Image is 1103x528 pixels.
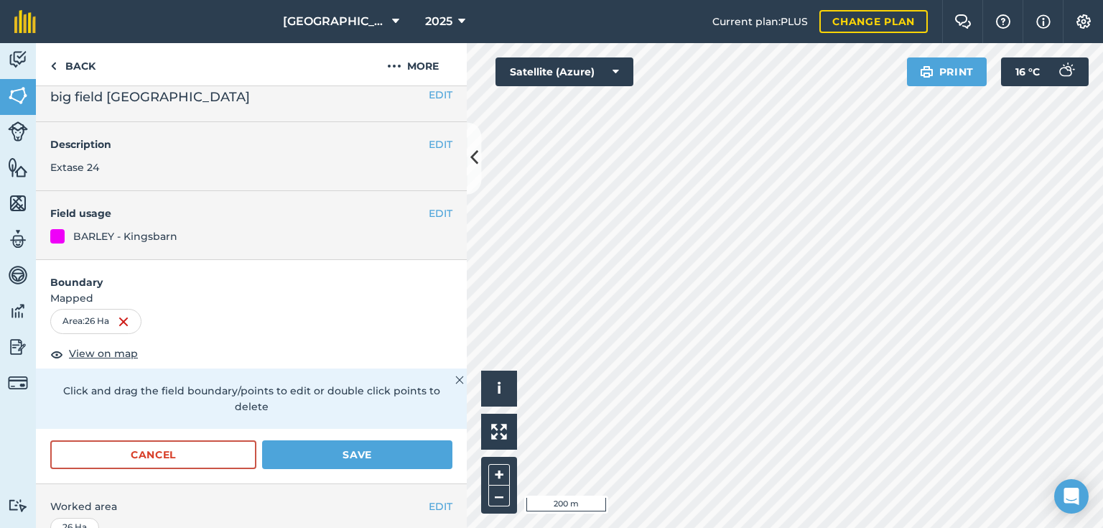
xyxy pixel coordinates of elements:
[429,136,452,152] button: EDIT
[50,205,429,221] h4: Field usage
[497,379,501,397] span: i
[425,13,452,30] span: 2025
[429,205,452,221] button: EDIT
[1051,57,1080,86] img: svg+xml;base64,PD94bWwgdmVyc2lvbj0iMS4wIiBlbmNvZGluZz0idXRmLTgiPz4KPCEtLSBHZW5lcmF0b3I6IEFkb2JlIE...
[69,346,138,361] span: View on map
[8,49,28,70] img: svg+xml;base64,PD94bWwgdmVyc2lvbj0iMS4wIiBlbmNvZGluZz0idXRmLTgiPz4KPCEtLSBHZW5lcmF0b3I6IEFkb2JlIE...
[50,161,99,174] span: Extase 24
[50,499,452,514] span: Worked area
[36,260,467,290] h4: Boundary
[8,121,28,142] img: svg+xml;base64,PD94bWwgdmVyc2lvbj0iMS4wIiBlbmNvZGluZz0idXRmLTgiPz4KPCEtLSBHZW5lcmF0b3I6IEFkb2JlIE...
[1075,14,1092,29] img: A cog icon
[118,313,129,330] img: svg+xml;base64,PHN2ZyB4bWxucz0iaHR0cDovL3d3dy53My5vcmcvMjAwMC9zdmciIHdpZHRoPSIxNiIgaGVpZ2h0PSIyNC...
[455,371,464,389] img: svg+xml;base64,PHN2ZyB4bWxucz0iaHR0cDovL3d3dy53My5vcmcvMjAwMC9zdmciIHdpZHRoPSIyMiIgaGVpZ2h0PSIzMC...
[920,63,934,80] img: svg+xml;base64,PHN2ZyB4bWxucz0iaHR0cDovL3d3dy53My5vcmcvMjAwMC9zdmciIHdpZHRoPSIxOSIgaGVpZ2h0PSIyNC...
[819,10,928,33] a: Change plan
[50,136,452,152] h4: Description
[429,87,452,103] button: EDIT
[36,43,110,85] a: Back
[1036,13,1051,30] img: svg+xml;base64,PHN2ZyB4bWxucz0iaHR0cDovL3d3dy53My5vcmcvMjAwMC9zdmciIHdpZHRoPSIxNyIgaGVpZ2h0PSIxNy...
[8,264,28,286] img: svg+xml;base64,PD94bWwgdmVyc2lvbj0iMS4wIiBlbmNvZGluZz0idXRmLTgiPz4KPCEtLSBHZW5lcmF0b3I6IEFkb2JlIE...
[283,13,386,30] span: [GEOGRAPHIC_DATA]
[387,57,401,75] img: svg+xml;base64,PHN2ZyB4bWxucz0iaHR0cDovL3d3dy53My5vcmcvMjAwMC9zdmciIHdpZHRoPSIyMCIgaGVpZ2h0PSIyNC...
[907,57,987,86] button: Print
[954,14,972,29] img: Two speech bubbles overlapping with the left bubble in the forefront
[495,57,633,86] button: Satellite (Azure)
[50,57,57,75] img: svg+xml;base64,PHN2ZyB4bWxucz0iaHR0cDovL3d3dy53My5vcmcvMjAwMC9zdmciIHdpZHRoPSI5IiBoZWlnaHQ9IjI0Ii...
[8,157,28,178] img: svg+xml;base64,PHN2ZyB4bWxucz0iaHR0cDovL3d3dy53My5vcmcvMjAwMC9zdmciIHdpZHRoPSI1NiIgaGVpZ2h0PSI2MC...
[491,424,507,440] img: Four arrows, one pointing top left, one top right, one bottom right and the last bottom left
[50,383,452,415] p: Click and drag the field boundary/points to edit or double click points to delete
[8,228,28,250] img: svg+xml;base64,PD94bWwgdmVyc2lvbj0iMS4wIiBlbmNvZGluZz0idXRmLTgiPz4KPCEtLSBHZW5lcmF0b3I6IEFkb2JlIE...
[50,440,256,469] button: Cancel
[50,346,63,363] img: svg+xml;base64,PHN2ZyB4bWxucz0iaHR0cDovL3d3dy53My5vcmcvMjAwMC9zdmciIHdpZHRoPSIxOCIgaGVpZ2h0PSIyNC...
[429,499,452,514] button: EDIT
[262,440,452,469] button: Save
[36,290,467,306] span: Mapped
[50,346,138,363] button: View on map
[712,14,808,29] span: Current plan : PLUS
[50,87,250,107] span: big field [GEOGRAPHIC_DATA]
[8,336,28,358] img: svg+xml;base64,PD94bWwgdmVyc2lvbj0iMS4wIiBlbmNvZGluZz0idXRmLTgiPz4KPCEtLSBHZW5lcmF0b3I6IEFkb2JlIE...
[488,464,510,486] button: +
[1054,479,1089,514] div: Open Intercom Messenger
[8,85,28,106] img: svg+xml;base64,PHN2ZyB4bWxucz0iaHR0cDovL3d3dy53My5vcmcvMjAwMC9zdmciIHdpZHRoPSI1NiIgaGVpZ2h0PSI2MC...
[14,10,36,33] img: fieldmargin Logo
[8,499,28,512] img: svg+xml;base64,PD94bWwgdmVyc2lvbj0iMS4wIiBlbmNvZGluZz0idXRmLTgiPz4KPCEtLSBHZW5lcmF0b3I6IEFkb2JlIE...
[1015,57,1040,86] span: 16 ° C
[8,300,28,322] img: svg+xml;base64,PD94bWwgdmVyc2lvbj0iMS4wIiBlbmNvZGluZz0idXRmLTgiPz4KPCEtLSBHZW5lcmF0b3I6IEFkb2JlIE...
[359,43,467,85] button: More
[73,228,177,244] div: BARLEY - Kingsbarn
[8,193,28,214] img: svg+xml;base64,PHN2ZyB4bWxucz0iaHR0cDovL3d3dy53My5vcmcvMjAwMC9zdmciIHdpZHRoPSI1NiIgaGVpZ2h0PSI2MC...
[995,14,1012,29] img: A question mark icon
[481,371,517,407] button: i
[50,309,141,333] div: Area : 26 Ha
[1001,57,1089,86] button: 16 °C
[8,373,28,393] img: svg+xml;base64,PD94bWwgdmVyc2lvbj0iMS4wIiBlbmNvZGluZz0idXRmLTgiPz4KPCEtLSBHZW5lcmF0b3I6IEFkb2JlIE...
[488,486,510,506] button: –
